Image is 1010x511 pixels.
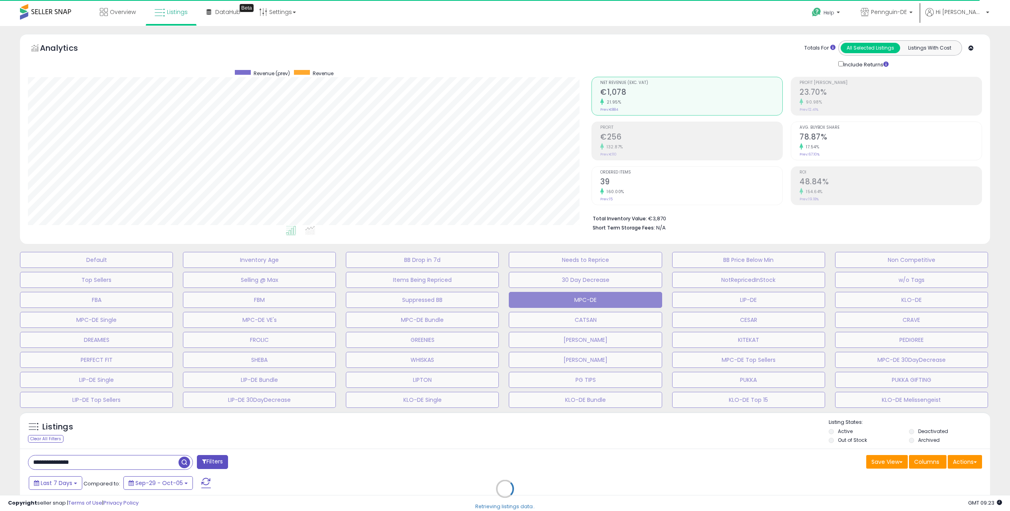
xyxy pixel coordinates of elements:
button: LIP-DE Top Sellers [20,392,173,408]
button: LIP-DE Single [20,372,173,388]
span: Ordered Items [600,170,782,175]
button: WHISKAS [346,352,499,368]
button: LIP-DE Bundle [183,372,336,388]
button: [PERSON_NAME] [509,352,662,368]
button: Default [20,252,173,268]
h2: 39 [600,177,782,188]
span: Hi [PERSON_NAME] [936,8,984,16]
button: SHEBA [183,352,336,368]
span: Profit [PERSON_NAME] [800,81,982,85]
button: Non Competitive [835,252,988,268]
h2: €256 [600,132,782,143]
h2: 78.87% [800,132,982,143]
small: Prev: 15 [600,197,613,202]
button: FROLIC [183,332,336,348]
small: 154.64% [803,189,823,195]
span: ROI [800,170,982,175]
button: KLO-DE Melissengeist [835,392,988,408]
span: Overview [110,8,136,16]
small: 17.54% [803,144,819,150]
li: €3,870 [593,213,976,223]
button: Items Being Repriced [346,272,499,288]
div: Retrieving listings data.. [475,503,535,510]
b: Short Term Storage Fees: [593,224,655,231]
button: MPC-DE 30DayDecrease [835,352,988,368]
button: LIP-DE [672,292,825,308]
span: Listings [167,8,188,16]
button: Needs to Reprice [509,252,662,268]
button: MPC-DE VE's [183,312,336,328]
h2: 48.84% [800,177,982,188]
button: Listings With Cost [900,43,959,53]
a: Hi [PERSON_NAME] [925,8,989,26]
a: Help [806,1,848,26]
small: Prev: €884 [600,107,618,112]
button: PERFECT FIT [20,352,173,368]
button: CATSAN [509,312,662,328]
button: KITEKAT [672,332,825,348]
button: PEDIGREE [835,332,988,348]
button: CRAVE [835,312,988,328]
button: 30 Day Decrease [509,272,662,288]
span: Revenue [313,70,333,77]
button: KLO-DE Top 15 [672,392,825,408]
button: DREAMIES [20,332,173,348]
i: Get Help [812,7,821,17]
button: GREENIES [346,332,499,348]
h2: 23.70% [800,88,982,98]
small: Prev: 67.10% [800,152,820,157]
button: BB Drop in 7d [346,252,499,268]
span: Help [823,9,834,16]
span: N/A [656,224,666,232]
button: CESAR [672,312,825,328]
small: 160.00% [604,189,624,195]
strong: Copyright [8,499,37,507]
div: Totals For [804,44,835,52]
button: MPC-DE Single [20,312,173,328]
button: KLO-DE [835,292,988,308]
span: Revenue (prev) [254,70,290,77]
small: Prev: €110 [600,152,617,157]
button: PG TIPS [509,372,662,388]
button: LIPTON [346,372,499,388]
button: Selling @ Max [183,272,336,288]
button: Suppressed BB [346,292,499,308]
span: Net Revenue (Exc. VAT) [600,81,782,85]
div: seller snap | | [8,499,139,507]
button: All Selected Listings [841,43,900,53]
h5: Analytics [40,42,93,56]
div: Include Returns [832,60,898,69]
b: Total Inventory Value: [593,215,647,222]
button: [PERSON_NAME] [509,332,662,348]
button: MPC-DE Top Sellers [672,352,825,368]
small: Prev: 19.18% [800,197,819,202]
button: LIP-DE 30DayDecrease [183,392,336,408]
button: MPC-DE [509,292,662,308]
small: 90.98% [803,99,822,105]
span: Avg. Buybox Share [800,126,982,130]
span: Profit [600,126,782,130]
button: PUKKA GIFTING [835,372,988,388]
button: NotRepricedInStock [672,272,825,288]
button: Inventory Age [183,252,336,268]
button: FBA [20,292,173,308]
h2: €1,078 [600,88,782,98]
button: BB Price Below Min [672,252,825,268]
button: FBM [183,292,336,308]
small: 132.87% [604,144,623,150]
span: DataHub [215,8,240,16]
button: PUKKA [672,372,825,388]
button: Top Sellers [20,272,173,288]
button: MPC-DE Bundle [346,312,499,328]
button: KLO-DE Single [346,392,499,408]
small: Prev: 12.41% [800,107,818,112]
button: w/o Tags [835,272,988,288]
div: Tooltip anchor [240,4,254,12]
button: KLO-DE Bundle [509,392,662,408]
small: 21.95% [604,99,621,105]
span: Pennguin-DE [871,8,907,16]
